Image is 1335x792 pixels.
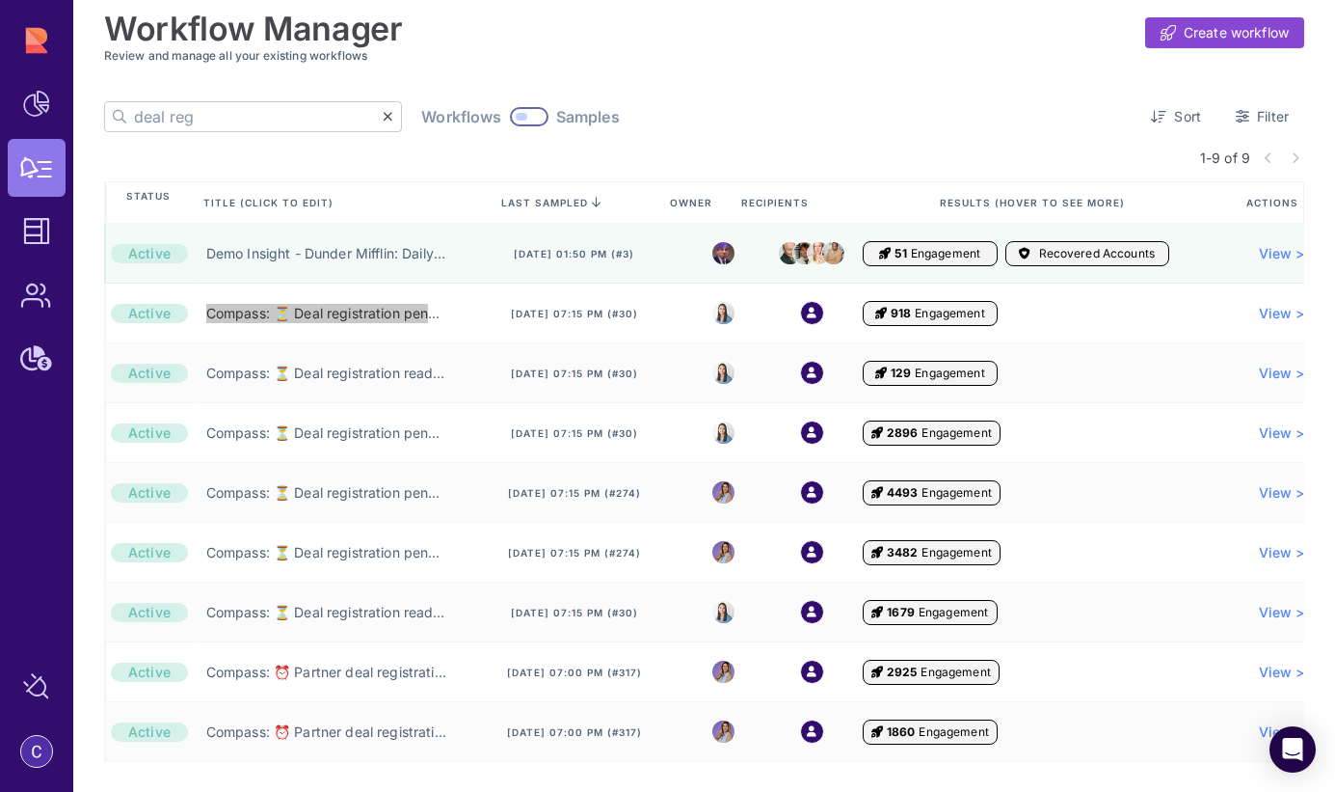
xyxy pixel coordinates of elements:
[421,107,501,126] span: Workflows
[1174,107,1201,126] span: Sort
[206,423,447,443] a: Compass: ⏳ Deal registration pending your team's approval (AE Manager) ⏳
[871,425,883,441] i: Engagement
[1269,726,1316,773] div: Open Intercom Messenger
[511,426,638,440] span: [DATE] 07:15 pm (#30)
[808,236,830,269] img: angela.jpeg
[887,724,916,740] span: 1860
[741,196,813,209] span: Recipients
[206,603,447,622] a: Compass: ⏳ Deal registration ready to convert (RPM) ⏳
[1200,148,1250,168] span: 1-9 of 9
[1259,364,1305,383] a: View >
[511,307,638,320] span: [DATE] 07:15 pm (#30)
[712,302,734,324] img: 8525803544391_e4bc78f9dfe39fb1ff36_32.jpg
[911,246,980,261] span: Engagement
[511,606,638,619] span: [DATE] 07:15 pm (#30)
[871,485,883,501] i: Engagement
[1259,304,1305,323] a: View >
[915,366,984,381] span: Engagement
[871,665,883,680] i: Engagement
[511,367,638,380] span: [DATE] 07:15 pm (#30)
[921,545,991,560] span: Engagement
[1184,23,1289,42] span: Create workflow
[887,665,918,680] span: 2925
[501,197,588,208] span: last sampled
[712,422,734,444] img: 8525803544391_e4bc78f9dfe39fb1ff36_32.jpg
[206,543,447,562] a: Compass: ⏳ Deal registration pending your approval (RPM) ⏳
[879,246,891,261] i: Engagement
[822,238,844,268] img: stanley.jpeg
[712,601,734,623] img: 8525803544391_e4bc78f9dfe39fb1ff36_32.jpg
[21,736,52,767] img: account-photo
[134,102,383,131] input: Search by title
[921,485,991,501] span: Engagement
[1259,603,1305,622] a: View >
[206,244,447,263] a: Demo Insight - Dunder Mifflin: Daily Sales
[891,366,911,381] span: 129
[919,724,988,740] span: Engagement
[514,247,634,260] span: [DATE] 01:50 pm (#3)
[111,244,188,263] div: Active
[712,481,734,504] img: 8988563339665_5a12f1d3e1fcf310ea11_32.png
[111,663,188,682] div: Active
[915,306,984,321] span: Engagement
[111,603,188,622] div: Active
[894,246,906,261] span: 51
[1259,483,1305,503] a: View >
[712,661,734,683] img: 8988563339665_5a12f1d3e1fcf310ea11_32.png
[111,543,188,562] div: Active
[1259,423,1305,443] a: View >
[206,483,447,503] a: Compass: ⏳ Deal registration pending your approval (AE) ⏳
[919,605,988,620] span: Engagement
[887,605,915,620] span: 1679
[1259,723,1305,742] a: View >
[508,546,641,560] span: [DATE] 07:15 pm (#274)
[793,242,815,264] img: jim.jpeg
[712,721,734,743] img: 8988563339665_5a12f1d3e1fcf310ea11_32.png
[670,196,716,209] span: Owner
[1257,107,1289,126] span: Filter
[712,242,734,264] img: michael.jpeg
[921,665,990,680] span: Engagement
[1039,246,1156,261] span: Recovered Accounts
[875,306,887,321] i: Engagement
[871,545,883,560] i: Engagement
[111,723,188,742] div: Active
[111,364,188,383] div: Active
[1246,196,1302,209] span: Actions
[206,364,447,383] a: Compass: ⏳ Deal registration ready to convert (RPM Manager) ⏳
[779,236,801,269] img: creed.jpeg
[887,425,919,441] span: 2896
[1019,246,1030,261] i: Accounts
[206,723,447,742] a: Compass: ⏰ Partner deal registration about to expire ⏰ (AE)
[921,425,991,441] span: Engagement
[206,304,447,323] a: Compass: ⏳ Deal registration pending your team's approval (RPM Manager) ⏳
[712,541,734,563] img: 8988563339665_5a12f1d3e1fcf310ea11_32.png
[111,423,188,443] div: Active
[111,304,188,323] div: Active
[104,48,1304,63] h3: Review and manage all your existing workflows
[1259,244,1305,263] a: View >
[887,485,919,501] span: 4493
[206,663,447,682] a: Compass: ⏰ Partner deal registration about to expire ⏰ (PBM)
[126,189,171,216] span: Status
[712,362,734,384] img: 8525803544391_e4bc78f9dfe39fb1ff36_32.jpg
[507,666,642,679] span: [DATE] 07:00 pm (#317)
[104,10,403,48] h1: Workflow Manager
[940,196,1129,209] span: Results (Hover to see more)
[871,605,883,620] i: Engagement
[1259,543,1305,562] a: View >
[1259,663,1305,682] a: View >
[891,306,911,321] span: 918
[111,483,188,503] div: Active
[871,724,883,740] i: Engagement
[875,366,887,381] i: Engagement
[507,725,642,739] span: [DATE] 07:00 pm (#317)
